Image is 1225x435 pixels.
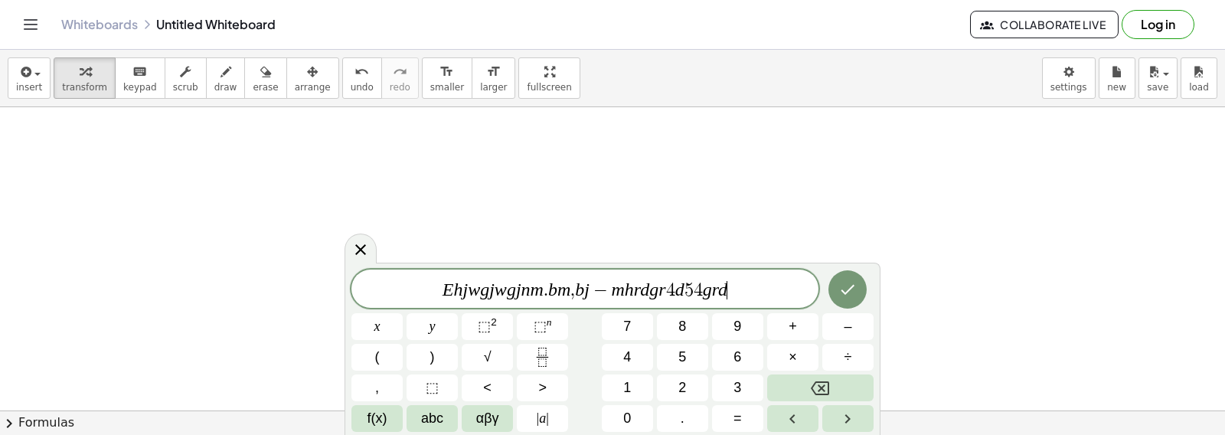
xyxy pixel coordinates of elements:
[649,280,658,299] var: g
[286,57,339,99] button: arrange
[421,408,443,429] span: abc
[253,82,278,93] span: erase
[1181,57,1217,99] button: load
[828,270,867,309] button: Done
[1147,82,1168,93] span: save
[712,280,718,299] var: r
[822,344,874,371] button: Divide
[1107,82,1126,93] span: new
[531,280,544,299] var: m
[351,374,403,401] button: ,
[712,405,763,432] button: Equals
[517,313,568,340] button: Superscript
[132,63,147,81] i: keyboard
[478,319,491,334] span: ⬚
[983,18,1106,31] span: Collaborate Live
[483,378,492,398] span: <
[1099,57,1135,99] button: new
[678,347,686,368] span: 5
[537,408,549,429] span: a
[517,405,568,432] button: Absolute value
[675,280,684,299] var: d
[518,57,580,99] button: fullscreen
[612,280,625,299] var: m
[407,374,458,401] button: Placeholder
[507,280,516,299] var: g
[657,374,708,401] button: 2
[767,313,818,340] button: Plus
[658,280,665,299] var: r
[173,82,198,93] span: scrub
[407,344,458,371] button: )
[375,347,380,368] span: (
[472,57,515,99] button: format_sizelarger
[538,378,547,398] span: >
[8,57,51,99] button: insert
[480,280,489,299] var: g
[657,313,708,340] button: 8
[602,374,653,401] button: 1
[703,280,712,299] var: g
[351,405,403,432] button: Functions
[712,374,763,401] button: 3
[733,316,741,337] span: 9
[546,410,549,426] span: |
[527,82,571,93] span: fullscreen
[623,408,631,429] span: 0
[54,57,116,99] button: transform
[517,344,568,371] button: Fraction
[712,313,763,340] button: 9
[557,280,570,299] var: m
[62,82,107,93] span: transform
[602,344,653,371] button: 4
[351,344,403,371] button: (
[407,313,458,340] button: y
[517,374,568,401] button: Greater than
[537,410,540,426] span: |
[463,280,469,299] var: j
[590,281,612,299] span: −
[123,82,157,93] span: keypad
[681,408,684,429] span: .
[374,316,381,337] span: x
[18,12,43,37] button: Toggle navigation
[351,82,374,93] span: undo
[1122,10,1194,39] button: Log in
[489,280,495,299] var: j
[544,281,548,299] span: .
[694,281,703,299] span: 4
[476,408,499,429] span: αβγ
[165,57,207,99] button: scrub
[422,57,472,99] button: format_sizesmaller
[354,63,369,81] i: undo
[462,313,513,340] button: Squared
[657,344,708,371] button: 5
[495,280,507,299] var: w
[462,405,513,432] button: Greek alphabet
[521,280,531,299] var: n
[244,57,286,99] button: erase
[684,281,694,299] span: 5
[634,280,640,299] var: r
[733,347,741,368] span: 6
[430,316,436,337] span: y
[678,316,686,337] span: 8
[381,57,419,99] button: redoredo
[623,347,631,368] span: 4
[623,316,631,337] span: 7
[640,280,649,299] var: d
[206,57,246,99] button: draw
[767,344,818,371] button: Times
[516,280,521,299] var: j
[970,11,1119,38] button: Collaborate Live
[454,280,463,299] var: h
[789,347,797,368] span: ×
[623,378,631,398] span: 1
[534,319,547,334] span: ⬚
[462,344,513,371] button: Square root
[375,378,379,398] span: ,
[657,405,708,432] button: .
[575,280,584,299] var: b
[625,280,634,299] var: h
